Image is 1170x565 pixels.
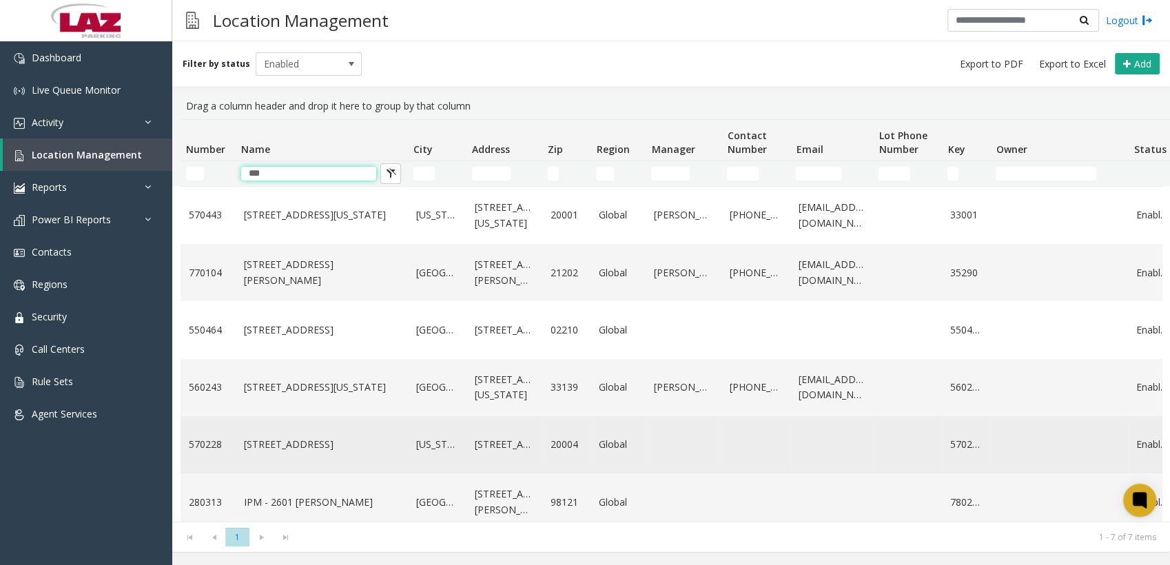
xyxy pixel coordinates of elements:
[14,150,25,161] img: 'icon'
[1106,13,1153,28] a: Logout
[14,247,25,258] img: 'icon'
[599,322,637,338] a: Global
[727,167,759,181] input: Contact Number Filter
[3,138,172,171] a: Location Management
[796,167,841,181] input: Email Filter
[879,167,910,181] input: Lot Phone Number Filter
[551,380,582,395] a: 33139
[551,265,582,280] a: 21202
[947,167,958,181] input: Key Filter
[416,322,458,338] a: [GEOGRAPHIC_DATA]
[1039,57,1106,71] span: Export to Excel
[241,167,376,181] input: Name Filter
[189,207,227,223] a: 570443
[172,119,1170,522] div: Data table
[32,375,73,388] span: Rule Sets
[32,310,67,323] span: Security
[416,265,458,280] a: [GEOGRAPHIC_DATA]
[651,167,690,181] input: Manager Filter
[32,342,85,356] span: Call Centers
[1134,57,1151,70] span: Add
[551,437,582,452] a: 20004
[32,278,68,291] span: Regions
[413,167,435,181] input: City Filter
[1136,380,1168,395] a: Enabled
[954,54,1029,74] button: Export to PDF
[181,93,1162,119] div: Drag a column header and drop it here to group by that column
[646,161,721,186] td: Manager Filter
[796,143,823,156] span: Email
[799,200,865,231] a: [EMAIL_ADDRESS][DOMAIN_NAME]
[32,83,121,96] span: Live Queue Monitor
[727,129,766,156] span: Contact Number
[32,116,63,129] span: Activity
[183,58,250,70] label: Filter by status
[244,437,400,452] a: [STREET_ADDRESS]
[14,345,25,356] img: 'icon'
[1034,54,1111,74] button: Export to Excel
[1142,13,1153,28] img: logout
[599,380,637,395] a: Global
[730,380,782,395] a: [PHONE_NUMBER]
[244,322,400,338] a: [STREET_ADDRESS]
[599,495,637,510] a: Global
[189,265,227,280] a: 770104
[596,167,614,181] input: Region Filter
[472,167,511,181] input: Address Filter
[206,3,396,37] h3: Location Management
[654,380,713,395] a: [PERSON_NAME]
[14,409,25,420] img: 'icon'
[14,377,25,388] img: 'icon'
[32,213,111,226] span: Power BI Reports
[189,437,227,452] a: 570228
[960,57,1023,71] span: Export to PDF
[475,486,534,517] a: [STREET_ADDRESS][PERSON_NAME]
[654,265,713,280] a: [PERSON_NAME]
[730,265,782,280] a: [PHONE_NUMBER]
[990,161,1128,186] td: Owner Filter
[466,161,542,186] td: Address Filter
[416,207,458,223] a: [US_STATE]
[475,372,534,403] a: [STREET_ADDRESS][US_STATE]
[548,143,563,156] span: Zip
[186,3,199,37] img: pageIcon
[654,207,713,223] a: [PERSON_NAME]
[1136,265,1168,280] a: Enabled
[244,495,400,510] a: IPM - 2601 [PERSON_NAME]
[950,380,982,395] a: 560243
[472,143,510,156] span: Address
[551,207,582,223] a: 20001
[244,207,400,223] a: [STREET_ADDRESS][US_STATE]
[551,495,582,510] a: 98121
[225,528,249,546] span: Page 1
[244,380,400,395] a: [STREET_ADDRESS][US_STATE]
[14,280,25,291] img: 'icon'
[416,380,458,395] a: [GEOGRAPHIC_DATA]
[996,143,1027,156] span: Owner
[408,161,466,186] td: City Filter
[721,161,790,186] td: Contact Number Filter
[730,207,782,223] a: [PHONE_NUMBER]
[189,380,227,395] a: 560243
[996,167,1096,181] input: Owner Filter
[241,143,270,156] span: Name
[14,183,25,194] img: 'icon'
[596,143,629,156] span: Region
[1136,322,1168,338] a: Enabled
[189,322,227,338] a: 550464
[950,322,982,338] a: 550464
[790,161,873,186] td: Email Filter
[14,312,25,323] img: 'icon'
[14,118,25,129] img: 'icon'
[186,167,204,181] input: Number Filter
[181,161,236,186] td: Number Filter
[947,143,965,156] span: Key
[32,148,142,161] span: Location Management
[380,163,401,184] button: Clear
[32,407,97,420] span: Agent Services
[873,161,942,186] td: Lot Phone Number Filter
[32,51,81,64] span: Dashboard
[542,161,591,186] td: Zip Filter
[416,437,458,452] a: [US_STATE]
[475,257,534,288] a: [STREET_ADDRESS][PERSON_NAME]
